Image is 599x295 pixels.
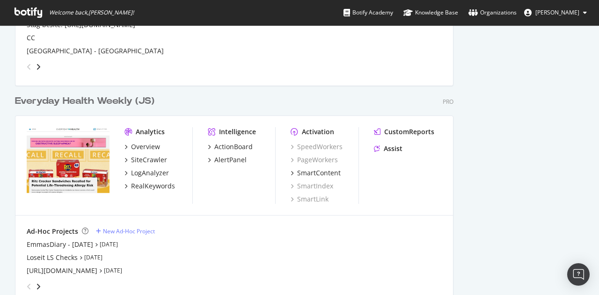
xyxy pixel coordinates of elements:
[27,33,35,43] a: CC
[374,144,402,153] a: Assist
[104,266,122,274] a: [DATE]
[567,263,590,286] div: Open Intercom Messenger
[35,282,42,291] div: angle-right
[100,240,118,248] a: [DATE]
[49,9,134,16] span: Welcome back, [PERSON_NAME] !
[302,127,334,137] div: Activation
[124,155,167,165] a: SiteCrawler
[468,8,517,17] div: Organizations
[131,142,160,151] div: Overview
[291,168,341,178] a: SmartContent
[443,98,453,106] div: Pro
[35,62,42,72] div: angle-right
[23,279,35,294] div: angle-left
[131,168,169,178] div: LogAnalyzer
[15,94,154,108] div: Everyday Health Weekly (JS)
[214,142,253,151] div: ActionBoard
[384,127,434,137] div: CustomReports
[208,142,253,151] a: ActionBoard
[27,227,78,236] div: Ad-Hoc Projects
[27,127,110,194] img: everydayhealth.com
[84,253,102,261] a: [DATE]
[214,155,247,165] div: AlertPanel
[131,181,175,191] div: RealKeywords
[343,8,393,17] div: Botify Academy
[131,155,167,165] div: SiteCrawler
[23,59,35,74] div: angle-left
[517,5,594,20] button: [PERSON_NAME]
[27,46,164,56] a: [GEOGRAPHIC_DATA] - [GEOGRAPHIC_DATA]
[103,227,155,235] div: New Ad-Hoc Project
[27,253,78,262] a: Loseit LS Checks
[403,8,458,17] div: Knowledge Base
[15,94,158,108] a: Everyday Health Weekly (JS)
[124,168,169,178] a: LogAnalyzer
[291,155,338,165] a: PageWorkers
[208,155,247,165] a: AlertPanel
[291,142,343,151] a: SpeedWorkers
[136,127,165,137] div: Analytics
[27,266,97,275] a: [URL][DOMAIN_NAME]
[124,181,175,191] a: RealKeywords
[27,240,93,249] a: EmmasDiary - [DATE]
[291,194,329,204] a: SmartLink
[219,127,256,137] div: Intelligence
[96,227,155,235] a: New Ad-Hoc Project
[297,168,341,178] div: SmartContent
[124,142,160,151] a: Overview
[374,127,434,137] a: CustomReports
[535,8,579,16] span: Bill Elward
[384,144,402,153] div: Assist
[291,181,333,191] a: SmartIndex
